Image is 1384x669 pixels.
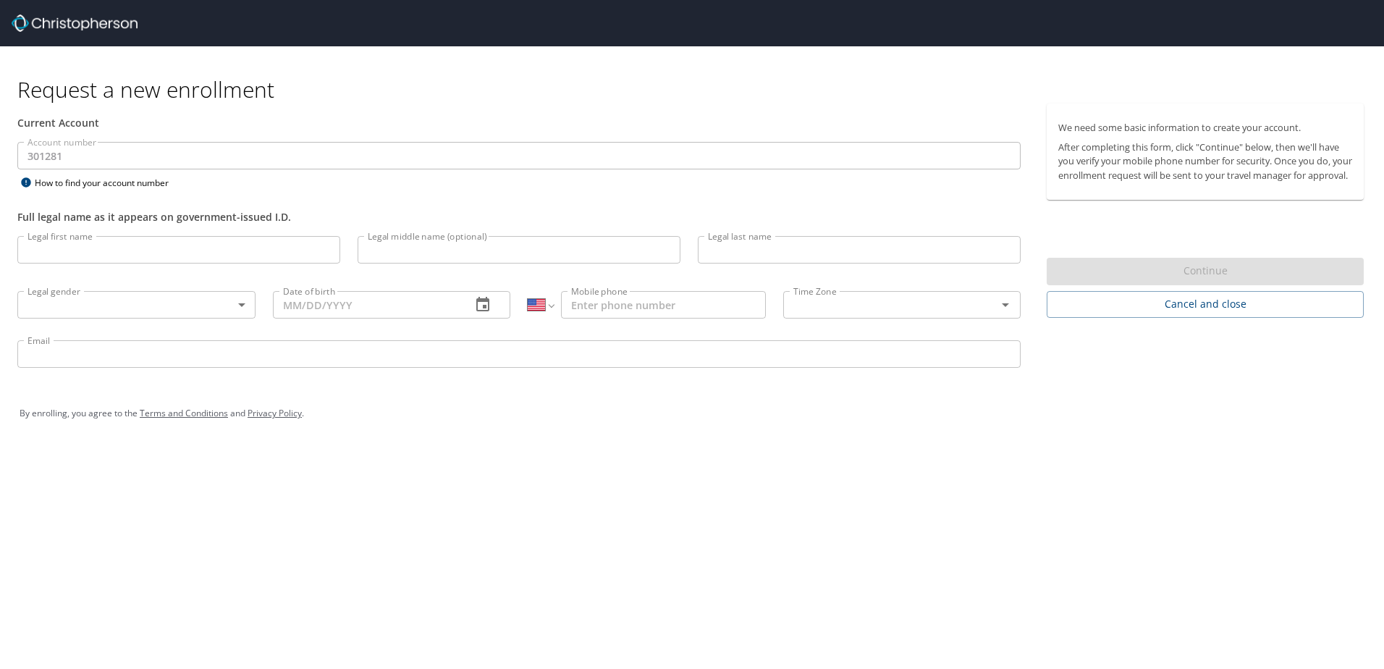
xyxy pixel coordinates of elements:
[1047,291,1364,318] button: Cancel and close
[17,291,256,319] div: ​
[12,14,138,32] img: cbt logo
[20,395,1364,432] div: By enrolling, you agree to the and .
[17,209,1021,224] div: Full legal name as it appears on government-issued I.D.
[273,291,460,319] input: MM/DD/YYYY
[1058,295,1352,314] span: Cancel and close
[995,295,1016,315] button: Open
[17,174,198,192] div: How to find your account number
[248,407,302,419] a: Privacy Policy
[561,291,766,319] input: Enter phone number
[140,407,228,419] a: Terms and Conditions
[1058,121,1352,135] p: We need some basic information to create your account.
[17,75,1375,104] h1: Request a new enrollment
[1058,140,1352,182] p: After completing this form, click "Continue" below, then we'll have you verify your mobile phone ...
[17,115,1021,130] div: Current Account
